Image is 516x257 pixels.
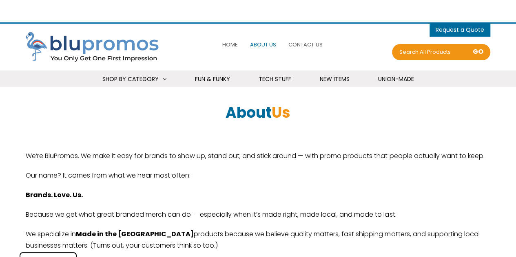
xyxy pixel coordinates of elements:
[436,24,484,36] button: items - Cart
[248,70,301,88] a: Tech Stuff
[272,102,290,123] span: Us
[288,41,322,48] span: Contact Us
[368,70,424,88] a: Union-Made
[26,150,490,162] p: We’re BluPromos. We make it easy for brands to show up, stand out, and stick around — with promo ...
[436,26,484,36] span: items - Cart
[195,75,230,83] span: Fun & Funky
[102,75,159,83] span: Shop By Category
[286,36,324,53] a: Contact Us
[76,229,194,239] b: Made in the [GEOGRAPHIC_DATA]
[250,41,276,48] span: About Us
[26,190,83,200] b: Brands. Love. Us.
[26,228,490,251] p: We specialize in products because we believe quality matters, fast shipping matters, and supporti...
[259,75,291,83] span: Tech Stuff
[26,32,165,63] img: Blupromos LLC's Logo
[92,70,177,88] a: Shop By Category
[222,41,238,48] span: Home
[26,170,490,181] p: Our name? It comes from what we hear most often:
[378,75,414,83] span: Union-Made
[220,36,240,53] a: Home
[320,75,350,83] span: New Items
[26,107,490,119] h1: About
[248,36,278,53] a: About Us
[310,70,360,88] a: New Items
[26,209,490,220] p: Because we get what great branded merch can do — especially when it’s made right, made local, and...
[185,70,240,88] a: Fun & Funky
